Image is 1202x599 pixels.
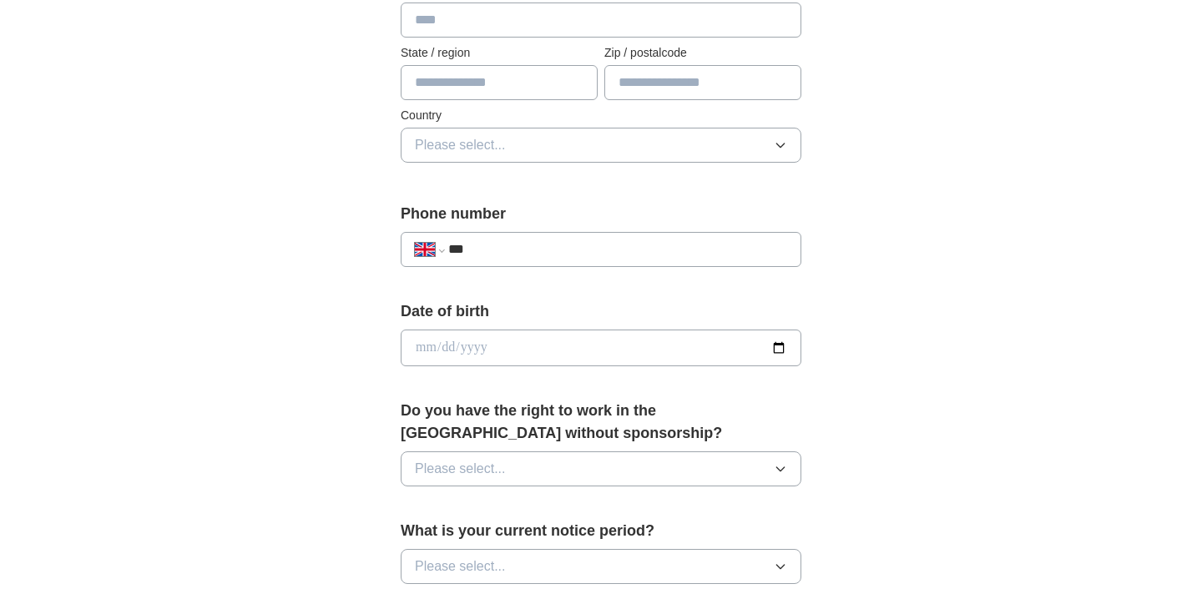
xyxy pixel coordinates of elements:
[401,107,801,124] label: Country
[401,400,801,445] label: Do you have the right to work in the [GEOGRAPHIC_DATA] without sponsorship?
[415,556,506,576] span: Please select...
[401,549,801,584] button: Please select...
[401,451,801,486] button: Please select...
[401,203,801,225] label: Phone number
[401,300,801,323] label: Date of birth
[604,44,801,62] label: Zip / postalcode
[401,520,801,542] label: What is your current notice period?
[415,135,506,155] span: Please select...
[415,459,506,479] span: Please select...
[401,128,801,163] button: Please select...
[401,44,598,62] label: State / region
